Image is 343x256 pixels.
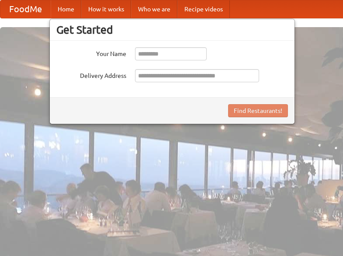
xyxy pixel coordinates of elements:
[0,0,51,18] a: FoodMe
[56,47,126,58] label: Your Name
[177,0,230,18] a: Recipe videos
[131,0,177,18] a: Who we are
[81,0,131,18] a: How it works
[56,69,126,80] label: Delivery Address
[228,104,288,117] button: Find Restaurants!
[56,23,288,36] h3: Get Started
[51,0,81,18] a: Home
